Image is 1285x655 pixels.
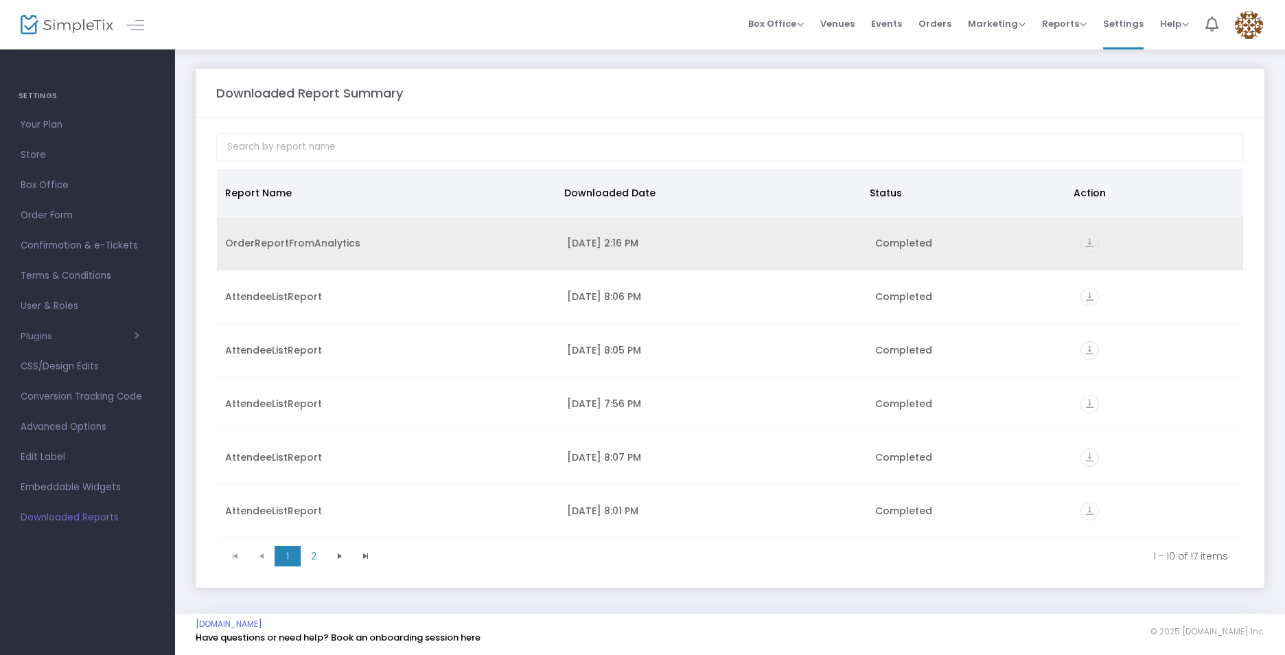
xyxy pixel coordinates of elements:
div: 8/17/2025 2:16 PM [567,236,858,250]
input: Search by report name [216,133,1244,161]
th: Downloaded Date [556,169,861,217]
div: https://go.SimpleTix.com/86gqn [1080,448,1235,467]
div: https://go.SimpleTix.com/12m4o [1080,288,1235,306]
div: Completed [875,504,1064,518]
span: Embeddable Widgets [21,479,154,496]
span: Your Plan [21,116,154,134]
button: Plugins [21,331,139,342]
a: Have questions or need help? Book an onboarding session here [196,631,481,644]
h4: SETTINGS [19,82,157,110]
span: Conversion Tracking Code [21,388,154,406]
span: © 2025 [DOMAIN_NAME] Inc. [1150,626,1264,637]
span: User & Roles [21,297,154,315]
div: https://go.SimpleTix.com/n6r87 [1080,234,1235,253]
a: vertical_align_bottom [1080,345,1099,359]
div: 8/3/2025 8:05 PM [567,343,858,357]
span: Store [21,146,154,164]
a: vertical_align_bottom [1080,452,1099,466]
div: AttendeeListReport [225,290,551,303]
div: AttendeeListReport [225,343,551,357]
div: 8/3/2025 7:56 PM [567,397,858,411]
div: AttendeeListReport [225,450,551,464]
div: Completed [875,343,1064,357]
div: 8/3/2025 8:06 PM [567,290,858,303]
i: vertical_align_bottom [1080,448,1099,467]
span: Advanced Options [21,418,154,436]
a: vertical_align_bottom [1080,238,1099,252]
span: Events [871,6,902,41]
span: Edit Label [21,448,154,466]
div: OrderReportFromAnalytics [225,236,551,250]
div: Completed [875,290,1064,303]
div: AttendeeListReport [225,397,551,411]
span: Help [1160,17,1189,30]
div: Data table [217,169,1243,540]
span: Marketing [968,17,1026,30]
div: Completed [875,236,1064,250]
div: https://go.SimpleTix.com/n0uuu [1080,395,1235,413]
div: https://go.SimpleTix.com/7u46l [1080,502,1235,520]
div: https://go.SimpleTix.com/u97oi [1080,341,1235,360]
div: 8/2/2025 8:07 PM [567,450,858,464]
span: Settings [1103,6,1144,41]
span: Reports [1042,17,1087,30]
span: Go to the next page [334,551,345,562]
span: Downloaded Reports [21,509,154,527]
i: vertical_align_bottom [1080,234,1099,253]
span: Box Office [21,176,154,194]
div: Completed [875,450,1064,464]
i: vertical_align_bottom [1080,395,1099,413]
a: vertical_align_bottom [1080,292,1099,306]
span: Go to the last page [353,546,379,566]
span: Go to the last page [360,551,371,562]
i: vertical_align_bottom [1080,341,1099,360]
div: AttendeeListReport [225,504,551,518]
span: Page 1 [275,546,301,566]
a: vertical_align_bottom [1080,399,1099,413]
kendo-pager-info: 1 - 10 of 17 items [389,549,1228,563]
a: vertical_align_bottom [1080,506,1099,520]
span: Box Office [748,17,804,30]
i: vertical_align_bottom [1080,288,1099,306]
div: Completed [875,397,1064,411]
span: Go to the next page [327,546,353,566]
span: Page 2 [301,546,327,566]
span: Venues [820,6,855,41]
th: Action [1065,169,1235,217]
th: Report Name [217,169,556,217]
div: 8/2/2025 8:01 PM [567,504,858,518]
span: Order Form [21,207,154,225]
span: Orders [918,6,951,41]
i: vertical_align_bottom [1080,502,1099,520]
span: Terms & Conditions [21,267,154,285]
m-panel-title: Downloaded Report Summary [216,84,403,102]
span: Confirmation & e-Tickets [21,237,154,255]
span: CSS/Design Edits [21,358,154,376]
th: Status [861,169,1065,217]
a: [DOMAIN_NAME] [196,619,262,630]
